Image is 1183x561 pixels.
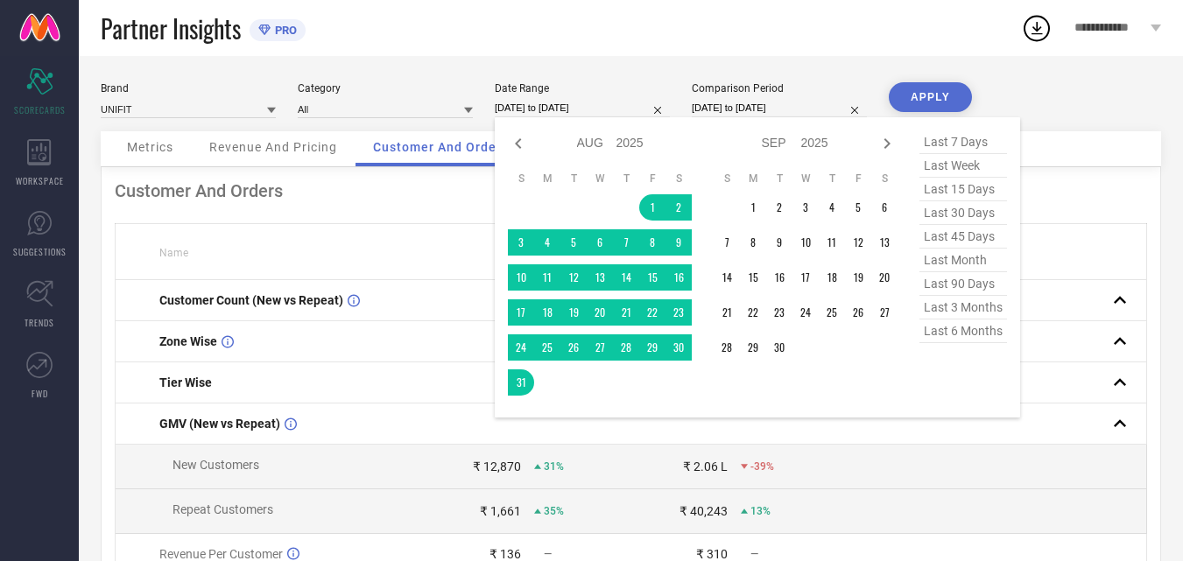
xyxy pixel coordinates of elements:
span: Metrics [127,140,173,154]
td: Thu Sep 18 2025 [819,264,845,291]
span: Revenue Per Customer [159,547,283,561]
span: last 30 days [919,201,1007,225]
input: Select date range [495,99,670,117]
td: Sun Aug 17 2025 [508,299,534,326]
td: Sat Sep 27 2025 [871,299,898,326]
td: Mon Sep 29 2025 [740,334,766,361]
div: ₹ 136 [489,547,521,561]
span: last month [919,249,1007,272]
span: 13% [750,505,771,517]
td: Wed Aug 20 2025 [587,299,613,326]
td: Fri Sep 19 2025 [845,264,871,291]
td: Sat Aug 16 2025 [665,264,692,291]
td: Mon Aug 11 2025 [534,264,560,291]
td: Sun Aug 10 2025 [508,264,534,291]
span: Tier Wise [159,375,212,389]
th: Wednesday [792,172,819,186]
td: Wed Aug 27 2025 [587,334,613,361]
div: Comparison Period [692,82,867,95]
td: Tue Sep 23 2025 [766,299,792,326]
span: Repeat Customers [173,502,273,516]
th: Tuesday [560,172,587,186]
td: Mon Sep 01 2025 [740,194,766,221]
th: Sunday [714,172,740,186]
th: Thursday [819,172,845,186]
td: Mon Sep 22 2025 [740,299,766,326]
th: Monday [740,172,766,186]
span: last 90 days [919,272,1007,296]
td: Tue Sep 09 2025 [766,229,792,256]
td: Wed Sep 10 2025 [792,229,819,256]
span: last 7 days [919,130,1007,154]
td: Thu Aug 07 2025 [613,229,639,256]
td: Sun Sep 28 2025 [714,334,740,361]
span: 31% [544,460,564,473]
span: last 3 months [919,296,1007,319]
td: Sat Aug 09 2025 [665,229,692,256]
td: Fri Aug 22 2025 [639,299,665,326]
td: Fri Aug 01 2025 [639,194,665,221]
td: Sat Aug 23 2025 [665,299,692,326]
th: Sunday [508,172,534,186]
td: Wed Sep 17 2025 [792,264,819,291]
div: Category [298,82,473,95]
div: Open download list [1021,12,1053,44]
td: Mon Aug 25 2025 [534,334,560,361]
span: -39% [750,460,774,473]
div: ₹ 40,243 [680,504,728,518]
input: Select comparison period [692,99,867,117]
td: Sat Sep 20 2025 [871,264,898,291]
span: SCORECARDS [14,103,66,116]
td: Thu Aug 21 2025 [613,299,639,326]
span: Customer Count (New vs Repeat) [159,293,343,307]
th: Monday [534,172,560,186]
span: TRENDS [25,316,54,329]
td: Tue Aug 05 2025 [560,229,587,256]
div: Previous month [508,133,529,154]
div: ₹ 310 [696,547,728,561]
td: Fri Sep 26 2025 [845,299,871,326]
td: Wed Sep 24 2025 [792,299,819,326]
div: ₹ 1,661 [480,504,521,518]
div: Date Range [495,82,670,95]
td: Sat Sep 13 2025 [871,229,898,256]
span: SUGGESTIONS [13,245,67,258]
td: Sat Sep 06 2025 [871,194,898,221]
td: Tue Sep 30 2025 [766,334,792,361]
div: ₹ 12,870 [473,459,521,473]
td: Fri Sep 12 2025 [845,229,871,256]
td: Tue Sep 02 2025 [766,194,792,221]
td: Sun Sep 21 2025 [714,299,740,326]
span: Zone Wise [159,334,217,348]
td: Wed Aug 06 2025 [587,229,613,256]
span: Partner Insights [101,11,241,46]
td: Tue Aug 12 2025 [560,264,587,291]
div: Next month [877,133,898,154]
th: Friday [845,172,871,186]
td: Wed Aug 13 2025 [587,264,613,291]
span: Revenue And Pricing [209,140,337,154]
span: Name [159,247,188,259]
td: Sat Aug 02 2025 [665,194,692,221]
th: Saturday [871,172,898,186]
span: last 15 days [919,178,1007,201]
span: last week [919,154,1007,178]
th: Wednesday [587,172,613,186]
span: Customer And Orders [373,140,509,154]
span: — [544,548,552,560]
td: Mon Sep 08 2025 [740,229,766,256]
div: Customer And Orders [115,180,1147,201]
td: Thu Sep 04 2025 [819,194,845,221]
td: Fri Sep 05 2025 [845,194,871,221]
td: Mon Aug 18 2025 [534,299,560,326]
div: Brand [101,82,276,95]
td: Sun Sep 14 2025 [714,264,740,291]
td: Sat Aug 30 2025 [665,334,692,361]
td: Thu Aug 14 2025 [613,264,639,291]
span: last 45 days [919,225,1007,249]
td: Fri Aug 29 2025 [639,334,665,361]
td: Sun Sep 07 2025 [714,229,740,256]
th: Saturday [665,172,692,186]
span: last 6 months [919,319,1007,343]
td: Fri Aug 15 2025 [639,264,665,291]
